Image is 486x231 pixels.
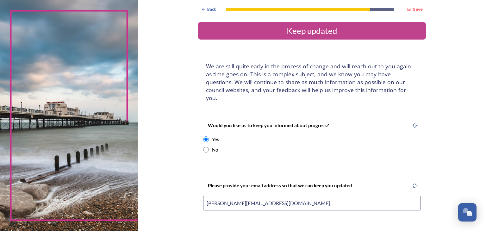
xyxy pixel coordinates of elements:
strong: Would you like us to keep you informed about progress? [208,122,329,128]
button: Open Chat [458,203,477,222]
div: Keep updated [201,25,423,37]
strong: Please provide your email address so that we can keep you updated. [208,183,353,188]
div: Yes [212,136,219,143]
span: Back [207,6,216,12]
div: No [212,146,218,153]
strong: Save [413,6,423,12]
h4: We are still quite early in the process of change and will reach out to you again as time goes on... [206,62,418,102]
